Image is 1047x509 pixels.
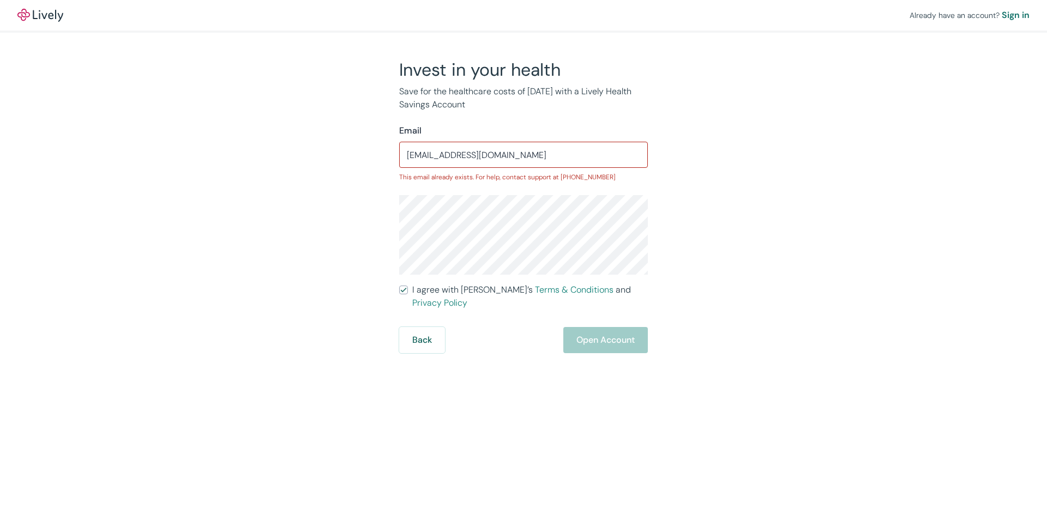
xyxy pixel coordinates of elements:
[399,124,422,137] label: Email
[399,327,445,353] button: Back
[412,283,648,310] span: I agree with [PERSON_NAME]’s and
[1002,9,1030,22] a: Sign in
[399,59,648,81] h2: Invest in your health
[399,172,648,182] p: This email already exists. For help, contact support at [PHONE_NUMBER]
[910,9,1030,22] div: Already have an account?
[412,297,467,308] a: Privacy Policy
[399,85,648,111] p: Save for the healthcare costs of [DATE] with a Lively Health Savings Account
[17,9,63,22] img: Lively
[535,284,613,295] a: Terms & Conditions
[17,9,63,22] a: LivelyLively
